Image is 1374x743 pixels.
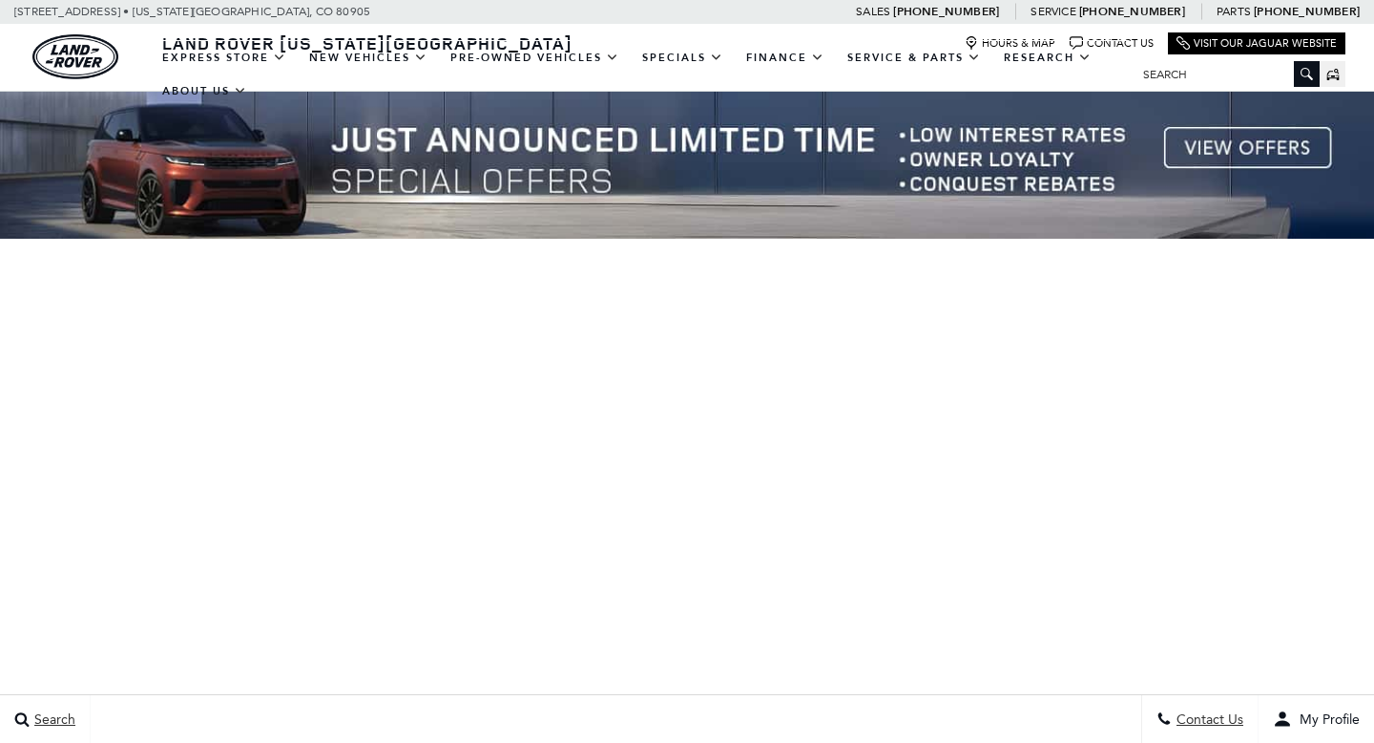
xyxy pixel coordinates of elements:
[1259,695,1374,743] button: user-profile-menu
[1172,711,1243,728] span: Contact Us
[856,5,890,18] span: Sales
[1176,36,1337,51] a: Visit Our Jaguar Website
[151,41,298,74] a: EXPRESS STORE
[1079,4,1185,19] a: [PHONE_NUMBER]
[151,41,1129,108] nav: Main Navigation
[298,41,439,74] a: New Vehicles
[836,41,992,74] a: Service & Parts
[1030,5,1075,18] span: Service
[30,711,75,728] span: Search
[14,5,370,18] a: [STREET_ADDRESS] • [US_STATE][GEOGRAPHIC_DATA], CO 80905
[1254,4,1360,19] a: [PHONE_NUMBER]
[32,34,118,79] a: land-rover
[1070,36,1154,51] a: Contact Us
[151,74,259,108] a: About Us
[992,41,1103,74] a: Research
[631,41,735,74] a: Specials
[1129,63,1320,86] input: Search
[439,41,631,74] a: Pre-Owned Vehicles
[735,41,836,74] a: Finance
[965,36,1055,51] a: Hours & Map
[32,34,118,79] img: Land Rover
[1292,711,1360,728] span: My Profile
[162,32,572,54] span: Land Rover [US_STATE][GEOGRAPHIC_DATA]
[893,4,999,19] a: [PHONE_NUMBER]
[151,32,584,54] a: Land Rover [US_STATE][GEOGRAPHIC_DATA]
[1217,5,1251,18] span: Parts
